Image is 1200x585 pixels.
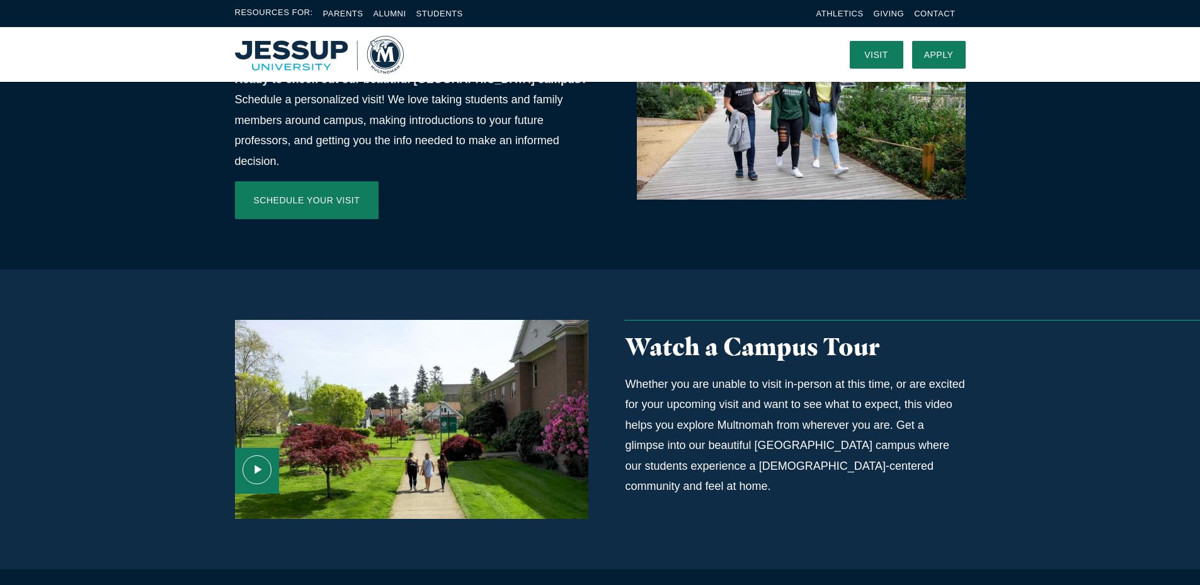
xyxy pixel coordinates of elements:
[874,9,905,18] a: Giving
[235,181,379,219] a: Schedule Your Visit
[626,374,966,496] p: Whether you are unable to visit in-person at this time, or are excited for your upcoming visit an...
[612,15,965,200] a: Students walking in Portland near Multnomah Campus
[912,41,966,69] a: Apply
[235,36,404,74] img: Multnomah University Logo
[637,15,965,200] img: 2022_JUNIOR_SEARCH_banner
[235,69,588,171] p: Schedule a personalized visit! We love taking students and family members around campus, making i...
[235,320,588,519] a: Campus Tour
[235,36,404,74] a: Home
[373,9,406,18] a: Alumni
[816,9,864,18] a: Athletics
[914,9,955,18] a: Contact
[235,6,313,21] span: Resources For:
[416,9,463,18] a: Students
[323,9,363,18] a: Parents
[626,332,966,361] h3: Watch a Campus Tour
[850,41,903,69] a: Visit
